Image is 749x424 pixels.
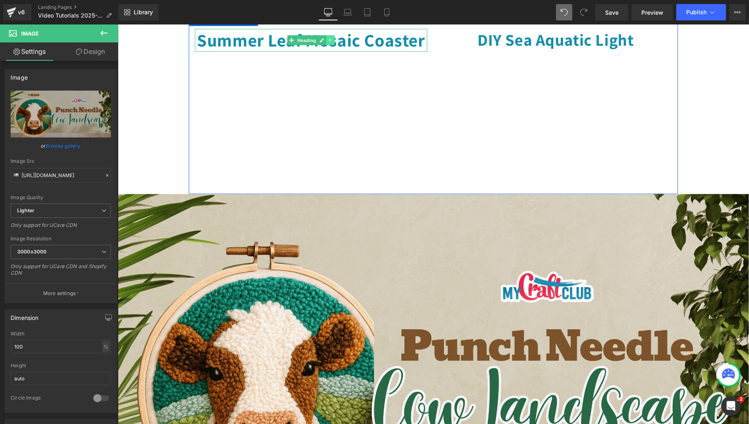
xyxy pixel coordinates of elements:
[5,284,117,303] button: More settings
[721,396,741,416] iframe: Intercom live chat
[11,340,111,353] input: auto
[21,30,39,37] span: Image
[208,11,217,21] a: Expand / Collapse
[11,195,111,200] div: Image Quality
[632,4,673,20] a: Preview
[43,290,76,297] p: More settings
[102,341,110,352] div: %
[77,27,309,158] iframe: DIY Summer Leaf Mosaic Coaster - MyCraftJoy Video Tutorial
[61,42,120,61] a: Design
[377,4,397,20] a: Mobile
[686,9,707,16] span: Publish
[556,4,572,20] button: Undo
[11,372,111,385] input: auto
[17,249,46,255] b: 3000x3000
[605,8,619,17] span: Save
[11,158,111,164] div: Image Src
[17,207,34,213] b: Lighter
[11,331,111,337] div: Width
[358,4,377,20] a: Tablet
[676,4,726,20] button: Publish
[729,4,746,20] button: More
[11,69,28,81] div: Image
[16,7,27,18] div: v6
[178,11,200,21] span: Heading
[11,222,111,234] div: Only support for UCare CDN
[3,4,31,20] a: v6
[11,395,85,403] div: Circle Image
[338,4,358,20] a: Laptop
[11,236,111,242] div: Image Resolution
[11,263,111,282] div: Only support for UCare CDN and Shopify CDN
[118,4,159,20] a: New Library
[641,8,663,17] span: Preview
[11,142,111,150] div: or
[134,9,153,16] span: Library
[322,27,554,158] iframe: DIY Sea Aquatic Lamp - MyCraftJoy Video Tutorial
[576,4,592,20] button: Redo
[11,363,111,369] div: Height
[738,396,745,403] span: 2
[11,168,111,182] input: Link
[46,139,81,153] a: Browse gallery
[38,4,118,11] a: Landing Pages
[38,12,103,19] span: Video Tutorials 2025-09
[11,310,39,321] div: Dimension
[318,4,338,20] a: Desktop
[322,4,554,26] h1: DIY Sea Aquatic Light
